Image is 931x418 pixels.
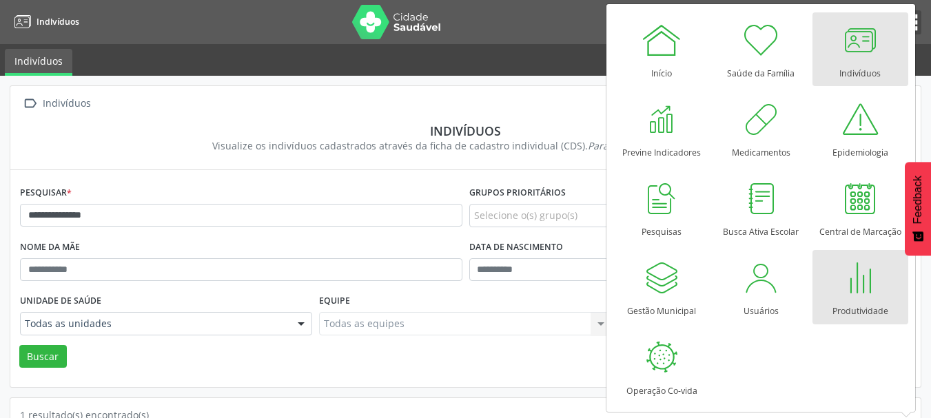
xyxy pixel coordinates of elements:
[20,182,72,204] label: Pesquisar
[905,162,931,255] button: Feedback - Mostrar pesquisa
[30,138,901,153] div: Visualize os indivíduos cadastrados através da ficha de cadastro individual (CDS).
[588,139,719,152] i: Para saber mais,
[19,345,67,368] button: Buscar
[10,10,79,33] a: Indivíduos
[812,12,908,86] a: Indivíduos
[20,291,101,312] label: Unidade de saúde
[5,49,72,76] a: Indivíduos
[30,123,901,138] div: Indivíduos
[20,94,93,114] a:  Indivíduos
[812,92,908,165] a: Epidemiologia
[713,92,809,165] a: Medicamentos
[37,16,79,28] span: Indivíduos
[469,182,566,204] label: Grupos prioritários
[812,250,908,324] a: Produtividade
[469,237,563,258] label: Data de nascimento
[614,330,710,404] a: Operação Co-vida
[912,176,924,224] span: Feedback
[614,92,710,165] a: Previne Indicadores
[614,250,710,324] a: Gestão Municipal
[40,94,93,114] div: Indivíduos
[20,94,40,114] i: 
[614,171,710,244] a: Pesquisas
[812,171,908,244] a: Central de Marcação
[614,12,710,86] a: Início
[25,317,284,331] span: Todas as unidades
[713,250,809,324] a: Usuários
[319,291,350,312] label: Equipe
[474,208,577,222] span: Selecione o(s) grupo(s)
[713,12,809,86] a: Saúde da Família
[713,171,809,244] a: Busca Ativa Escolar
[20,237,80,258] label: Nome da mãe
